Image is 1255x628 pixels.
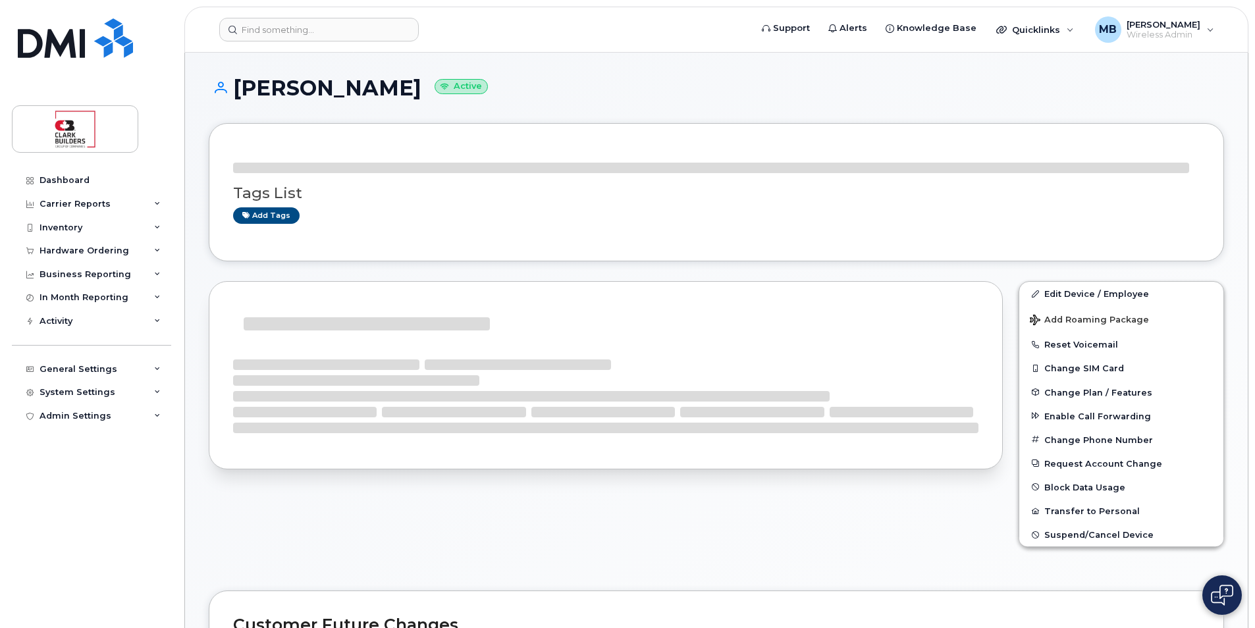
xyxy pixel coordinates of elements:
a: Add tags [233,207,300,224]
span: Suspend/Cancel Device [1044,530,1154,540]
h1: [PERSON_NAME] [209,76,1224,99]
span: Change Plan / Features [1044,387,1152,397]
span: Add Roaming Package [1030,315,1149,327]
button: Enable Call Forwarding [1019,404,1223,428]
button: Change Plan / Features [1019,380,1223,404]
button: Block Data Usage [1019,475,1223,499]
span: Enable Call Forwarding [1044,411,1151,421]
button: Change Phone Number [1019,428,1223,452]
button: Request Account Change [1019,452,1223,475]
button: Reset Voicemail [1019,332,1223,356]
button: Transfer to Personal [1019,499,1223,523]
button: Add Roaming Package [1019,305,1223,332]
button: Suspend/Cancel Device [1019,523,1223,546]
button: Change SIM Card [1019,356,1223,380]
img: Open chat [1211,585,1233,606]
a: Edit Device / Employee [1019,282,1223,305]
small: Active [435,79,488,94]
h3: Tags List [233,185,1200,201]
